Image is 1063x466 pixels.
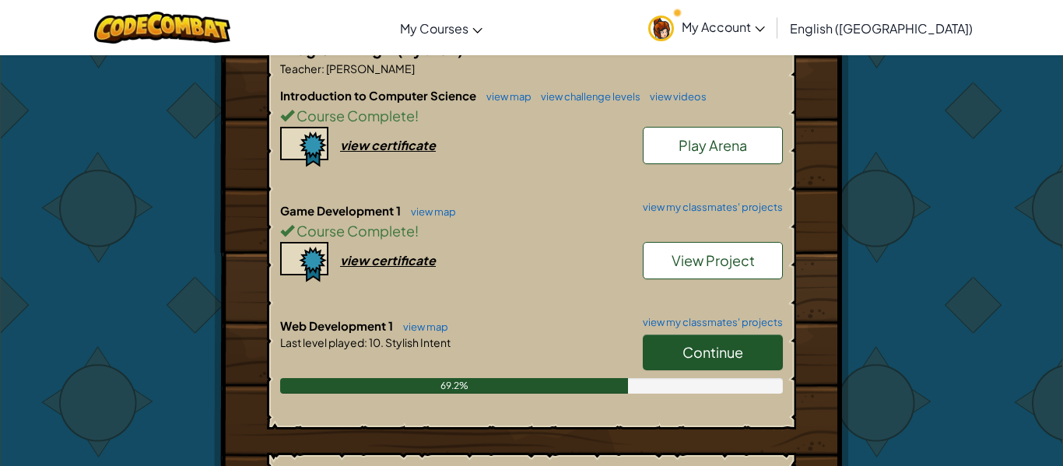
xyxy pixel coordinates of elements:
[682,343,743,361] span: Continue
[280,335,364,349] span: Last level played
[415,107,419,124] span: !
[384,335,451,349] span: Stylish Intent
[294,107,415,124] span: Course Complete
[280,378,628,394] div: 69.2%
[340,137,436,153] div: view certificate
[367,335,384,349] span: 10.
[392,7,490,49] a: My Courses
[280,137,436,153] a: view certificate
[672,251,755,269] span: View Project
[533,90,640,103] a: view challenge levels
[679,136,747,154] span: Play Arena
[325,61,415,75] span: [PERSON_NAME]
[642,90,707,103] a: view videos
[280,242,328,282] img: certificate-icon.png
[280,318,395,333] span: Web Development 1
[280,88,479,103] span: Introduction to Computer Science
[635,202,783,212] a: view my classmates' projects
[280,203,403,218] span: Game Development 1
[321,61,325,75] span: :
[403,205,456,218] a: view map
[395,321,448,333] a: view map
[364,335,367,349] span: :
[280,252,436,268] a: view certificate
[682,19,765,35] span: My Account
[280,61,321,75] span: Teacher
[400,20,468,37] span: My Courses
[294,222,415,240] span: Course Complete
[640,3,773,52] a: My Account
[94,12,230,44] img: CodeCombat logo
[790,20,973,37] span: English ([GEOGRAPHIC_DATA])
[648,16,674,41] img: avatar
[340,252,436,268] div: view certificate
[635,317,783,328] a: view my classmates' projects
[415,222,419,240] span: !
[782,7,981,49] a: English ([GEOGRAPHIC_DATA])
[280,127,328,167] img: certificate-icon.png
[479,90,531,103] a: view map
